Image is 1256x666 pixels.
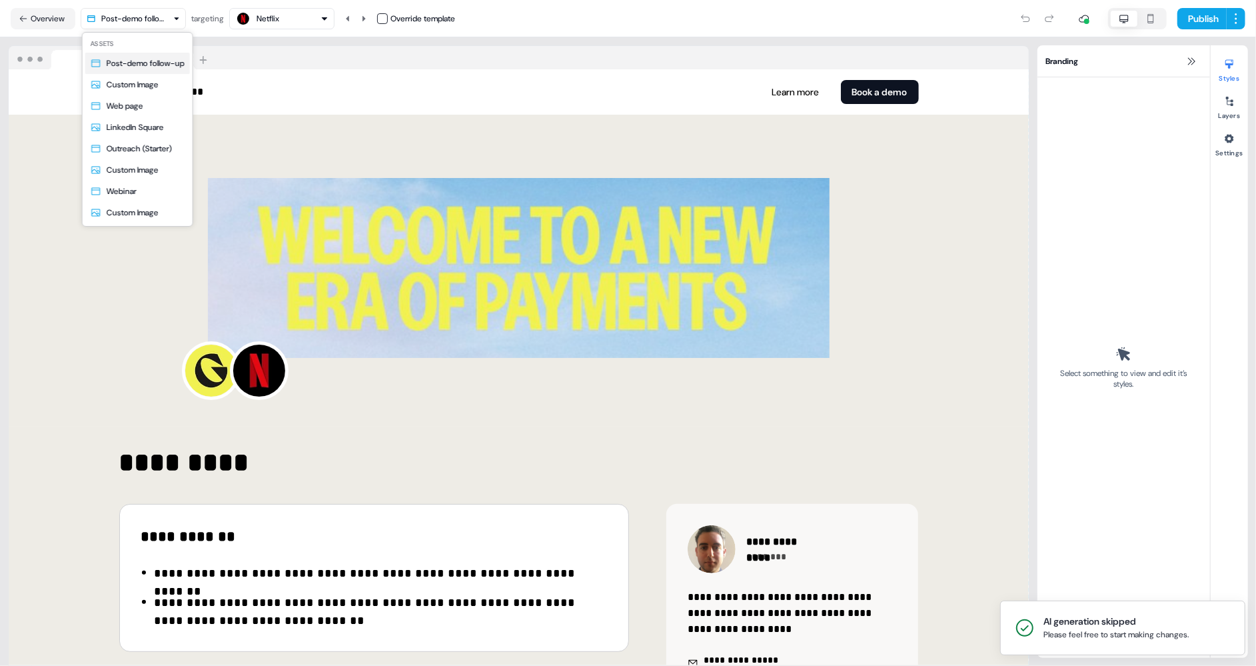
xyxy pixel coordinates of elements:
div: LinkedIn Square [107,121,164,134]
div: Outreach (Starter) [107,142,172,155]
div: Post-demo follow-up [107,57,185,70]
div: Webinar [107,185,137,198]
div: Web page [107,99,143,113]
div: Custom Image [107,78,159,91]
div: Custom Image [107,206,159,219]
div: Custom Image [107,163,159,177]
div: Assets [85,35,190,53]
